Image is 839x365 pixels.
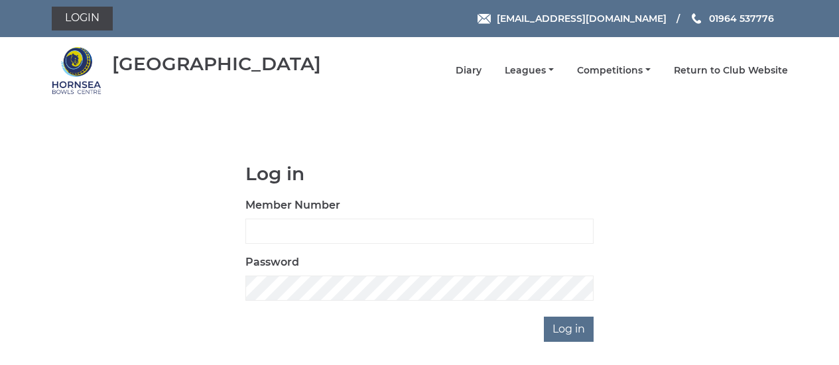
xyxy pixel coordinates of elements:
[692,13,701,24] img: Phone us
[245,254,299,270] label: Password
[52,7,113,30] a: Login
[245,164,594,184] h1: Log in
[52,46,101,95] img: Hornsea Bowls Centre
[690,11,774,26] a: Phone us 01964 537776
[709,13,774,25] span: 01964 537776
[674,64,788,77] a: Return to Club Website
[577,64,651,77] a: Competitions
[245,197,340,213] label: Member Number
[478,14,491,24] img: Email
[505,64,554,77] a: Leagues
[112,54,321,74] div: [GEOGRAPHIC_DATA]
[456,64,482,77] a: Diary
[478,11,667,26] a: Email [EMAIL_ADDRESS][DOMAIN_NAME]
[497,13,667,25] span: [EMAIL_ADDRESS][DOMAIN_NAME]
[544,317,594,342] input: Log in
